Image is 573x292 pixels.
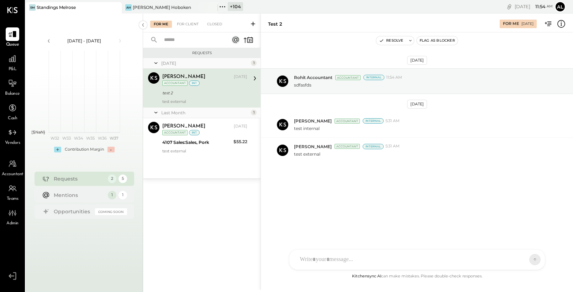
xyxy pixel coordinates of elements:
[162,80,188,86] div: Accountant
[363,75,384,80] div: Internal
[108,174,116,183] div: 2
[363,118,384,124] div: Internal
[234,74,247,80] div: [DATE]
[503,21,519,27] div: For Me
[6,42,19,48] span: Queue
[109,136,118,141] text: W37
[9,66,17,73] span: P&L
[386,75,402,80] span: 11:54 AM
[107,147,115,152] div: -
[0,126,25,146] a: Vendors
[189,130,200,135] div: int
[0,27,25,48] a: Queue
[173,21,202,28] div: For Client
[6,220,19,227] span: Admin
[294,151,320,157] p: test external
[62,136,71,141] text: W33
[515,3,553,10] div: [DATE]
[119,174,127,183] div: 5
[31,130,45,135] text: ($NaN)
[29,4,36,11] div: SM
[506,3,513,10] div: copy link
[95,208,127,215] div: Coming Soon
[554,1,566,12] button: Al
[8,115,17,122] span: Cash
[294,82,311,88] p: sdfasfds
[133,4,191,10] div: [PERSON_NAME] Hoboken
[5,91,20,97] span: Balance
[234,124,247,129] div: [DATE]
[54,147,61,152] div: +
[161,110,249,116] div: Last Month
[7,196,19,202] span: Teams
[162,130,188,135] div: Accountant
[0,101,25,122] a: Cash
[162,139,231,146] div: 4107 Sales:Sales, Pork
[417,36,458,45] button: Flag as Blocker
[0,77,25,97] a: Balance
[335,75,361,80] div: Accountant
[161,60,249,66] div: [DATE]
[204,21,226,28] div: Closed
[147,51,257,56] div: Requests
[119,191,127,199] div: 1
[50,136,59,141] text: W32
[335,144,360,149] div: Accountant
[376,36,406,45] button: Resolve
[294,125,320,131] p: test internal
[86,136,94,141] text: W35
[251,60,257,66] div: 1
[363,144,384,149] div: Internal
[407,56,427,65] div: [DATE]
[0,182,25,202] a: Teams
[162,89,245,97] div: test 2
[521,21,533,26] div: [DATE]
[294,144,332,150] span: [PERSON_NAME]
[150,21,172,28] div: For Me
[268,21,282,27] div: test 2
[294,118,332,124] span: [PERSON_NAME]
[37,4,76,10] div: Standings Melrose
[125,4,132,11] div: AH
[335,119,360,124] div: Accountant
[54,208,91,215] div: Opportunities
[162,73,205,80] div: [PERSON_NAME]
[54,38,115,44] div: [DATE] - [DATE]
[162,99,247,104] div: test external
[407,100,427,109] div: [DATE]
[5,140,20,146] span: Vendors
[228,2,243,11] div: + 104
[108,191,116,199] div: 1
[385,118,400,124] span: 5:31 AM
[0,206,25,227] a: Admin
[0,52,25,73] a: P&L
[294,74,332,80] span: Rohit Accountant
[74,136,83,141] text: W34
[98,136,106,141] text: W36
[233,138,247,145] div: $55.22
[54,175,104,182] div: Requests
[2,171,23,178] span: Accountant
[162,123,205,130] div: [PERSON_NAME]
[189,80,200,86] div: int
[0,157,25,178] a: Accountant
[65,147,104,152] div: Contribution Margin
[162,148,247,153] div: test external
[251,110,257,115] div: 1
[54,192,104,199] div: Mentions
[385,144,400,149] span: 5:31 AM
